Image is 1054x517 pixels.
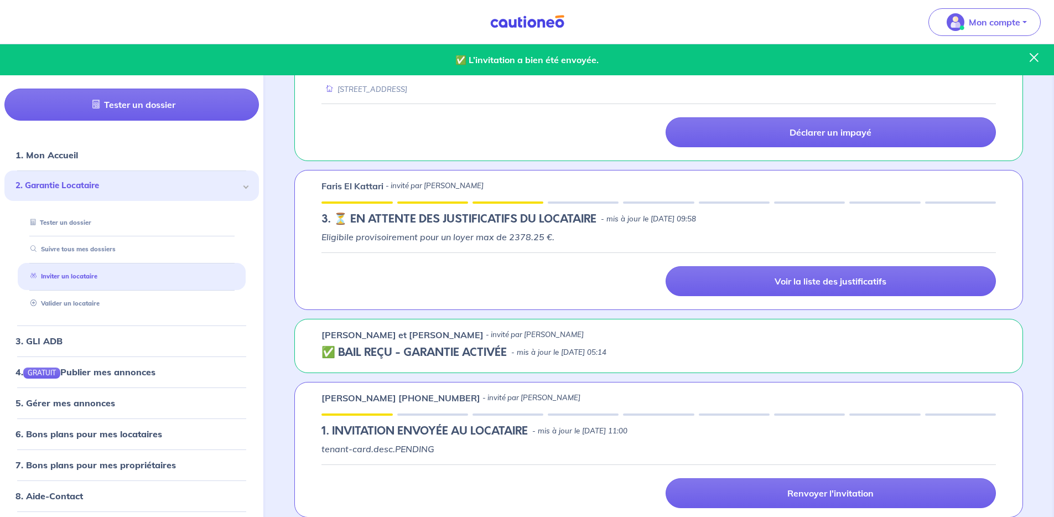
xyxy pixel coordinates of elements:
[321,231,554,242] em: Eligibile provisoirement pour un loyer max de 2378.25 €.
[321,391,480,405] p: [PERSON_NAME] [PHONE_NUMBER]
[947,13,964,31] img: illu_account_valid_menu.svg
[4,485,259,507] div: 8. Aide-Contact
[26,246,116,254] a: Suivre tous mes dossiers
[482,392,580,404] p: - invité par [PERSON_NAME]
[15,150,78,161] a: 1. Mon Accueil
[321,213,996,226] div: state: RENTER-DOCUMENTS-IN-PROGRESS, Context: ,NULL-NO-CERTIFICATE
[321,425,528,438] h5: 1.︎ INVITATION ENVOYÉE AU LOCATAIRE
[15,335,63,347] a: 3. GLI ADB
[775,276,886,287] p: Voir la liste des justificatifs
[15,366,155,378] a: 4.GRATUITPublier mes annonces
[26,273,97,281] a: Inviter un locataire
[15,459,176,471] a: 7. Bons plans pour mes propriétaires
[486,15,569,29] img: Cautioneo
[18,294,246,313] div: Valider un locataire
[511,347,606,358] p: - mis à jour le [DATE] 05:14
[4,423,259,445] div: 6. Bons plans pour mes locataires
[18,214,246,232] div: Tester un dossier
[15,428,162,440] a: 6. Bons plans pour mes locataires
[666,117,996,147] a: Déclarer un impayé
[321,346,996,359] div: state: CONTRACT-VALIDATED, Context: NOT-LESSOR,IS-GL-CAUTION
[4,89,259,121] a: Tester un dossier
[321,84,407,95] div: [STREET_ADDRESS]
[666,478,996,508] a: Renvoyer l'invitation
[386,180,484,192] p: - invité par [PERSON_NAME]
[486,329,584,340] p: - invité par [PERSON_NAME]
[4,454,259,476] div: 7. Bons plans pour mes propriétaires
[15,180,240,193] span: 2. Garantie Locataire
[15,490,83,502] a: 8. Aide-Contact
[790,127,871,138] p: Déclarer un impayé
[969,15,1020,29] p: Mon compte
[4,171,259,201] div: 2. Garantie Locataire
[4,330,259,352] div: 3. GLI ADB
[321,346,507,359] h5: ✅ BAIL REÇU - GARANTIE ACTIVÉE
[4,361,259,383] div: 4.GRATUITPublier mes annonces
[532,426,627,437] p: - mis à jour le [DATE] 11:00
[321,328,484,342] p: [PERSON_NAME] et [PERSON_NAME]
[321,442,996,456] p: tenant-card.desc.PENDING
[18,241,246,259] div: Suivre tous mes dossiers
[18,268,246,286] div: Inviter un locataire
[4,144,259,167] div: 1. Mon Accueil
[15,397,115,409] a: 5. Gérer mes annonces
[26,299,100,307] a: Valider un locataire
[321,213,596,226] h5: 3. ⏳️️ EN ATTENTE DES JUSTIFICATIFS DU LOCATAIRE
[4,392,259,414] div: 5. Gérer mes annonces
[601,214,696,225] p: - mis à jour le [DATE] 09:58
[321,179,383,193] p: Faris El Kattari
[321,425,996,438] div: state: PENDING, Context:
[26,219,91,226] a: Tester un dossier
[928,8,1041,36] button: illu_account_valid_menu.svgMon compte
[666,266,996,296] a: Voir la liste des justificatifs
[787,488,874,499] p: Renvoyer l'invitation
